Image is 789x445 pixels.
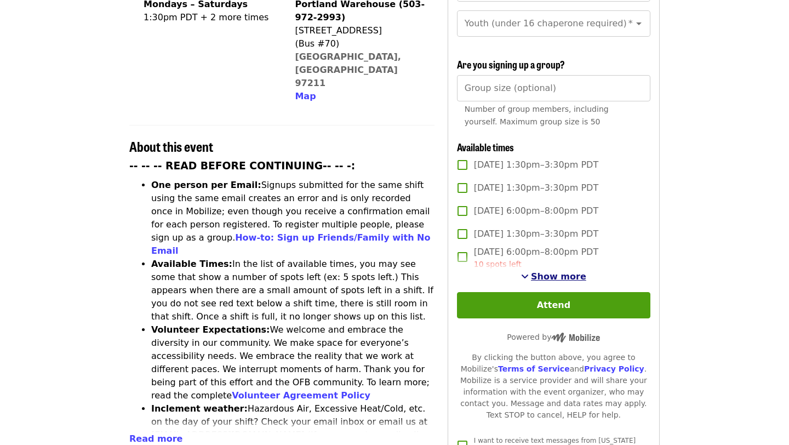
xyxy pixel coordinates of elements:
span: [DATE] 1:30pm–3:30pm PDT [474,181,598,195]
span: [DATE] 6:00pm–8:00pm PDT [474,204,598,218]
span: Show more [531,271,586,282]
button: Open [631,16,647,31]
a: Privacy Policy [584,364,644,373]
span: Read more [129,433,182,444]
button: Map [295,90,316,103]
li: In the list of available times, you may see some that show a number of spots left (ex: 5 spots le... [151,258,434,323]
strong: Available Times: [151,259,232,269]
span: [DATE] 1:30pm–3:30pm PDT [474,227,598,241]
span: Powered by [507,333,600,341]
strong: -- -- -- READ BEFORE CONTINUING-- -- -: [129,160,355,172]
span: Are you signing up a group? [457,57,565,71]
li: We welcome and embrace the diversity in our community. We make space for everyone’s accessibility... [151,323,434,402]
button: See more timeslots [521,270,586,283]
span: Map [295,91,316,101]
span: [DATE] 6:00pm–8:00pm PDT [474,246,598,270]
div: (Bus #70) [295,37,425,50]
strong: Inclement weather: [151,403,248,414]
div: [STREET_ADDRESS] [295,24,425,37]
a: [GEOGRAPHIC_DATA], [GEOGRAPHIC_DATA] 97211 [295,52,401,88]
button: Attend [457,292,650,318]
span: About this event [129,136,213,156]
span: [DATE] 1:30pm–3:30pm PDT [474,158,598,172]
strong: Volunteer Expectations: [151,324,270,335]
span: Available times [457,140,514,154]
li: Signups submitted for the same shift using the same email creates an error and is only recorded o... [151,179,434,258]
input: [object Object] [457,75,650,101]
span: Number of group members, including yourself. Maximum group size is 50 [465,105,609,126]
a: Terms of Service [498,364,570,373]
a: Volunteer Agreement Policy [232,390,370,401]
strong: One person per Email: [151,180,261,190]
div: By clicking the button above, you agree to Mobilize's and . Mobilize is a service provider and wi... [457,352,650,421]
span: 10 spots left [474,260,522,269]
img: Powered by Mobilize [551,333,600,343]
a: How-to: Sign up Friends/Family with No Email [151,232,431,256]
div: 1:30pm PDT + 2 more times [144,11,268,24]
